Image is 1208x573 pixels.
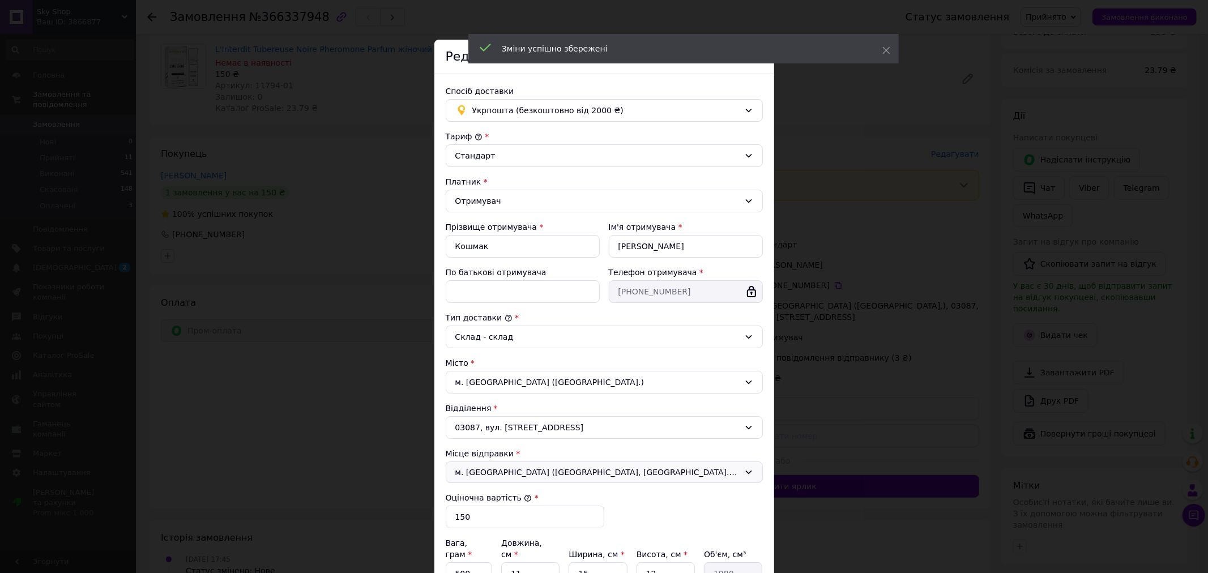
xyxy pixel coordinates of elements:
[446,448,763,459] div: Місце відправки
[446,176,763,187] div: Платник
[446,131,763,142] div: Тариф
[446,312,763,323] div: Тип доставки
[472,104,740,117] span: Укрпошта (безкоштовно від 2000 ₴)
[704,549,762,560] div: Об'єм, см³
[446,538,472,559] label: Вага, грам
[609,223,676,232] label: Ім'я отримувача
[446,403,763,414] div: Відділення
[609,280,763,303] input: +380
[446,371,763,394] div: м. [GEOGRAPHIC_DATA] ([GEOGRAPHIC_DATA].)
[446,357,763,369] div: Місто
[446,493,532,502] label: Оціночна вартість
[609,268,697,277] label: Телефон отримувача
[455,467,740,478] span: м. [GEOGRAPHIC_DATA] ([GEOGRAPHIC_DATA], [GEOGRAPHIC_DATA].); 62461, вул. [PERSON_NAME][STREET_AD...
[446,85,763,97] div: Спосіб доставки
[455,331,740,343] div: Склад - склад
[434,40,774,74] div: Редагування доставки
[446,268,547,277] label: По батькові отримувача
[455,195,740,207] div: Отримувач
[455,149,740,162] div: Стандарт
[501,538,542,559] label: Довжина, см
[502,43,854,54] div: Зміни успішно збережені
[569,550,624,559] label: Ширина, см
[446,416,763,439] div: 03087, вул. [STREET_ADDRESS]
[637,550,688,559] label: Висота, см
[446,223,537,232] label: Прізвище отримувача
